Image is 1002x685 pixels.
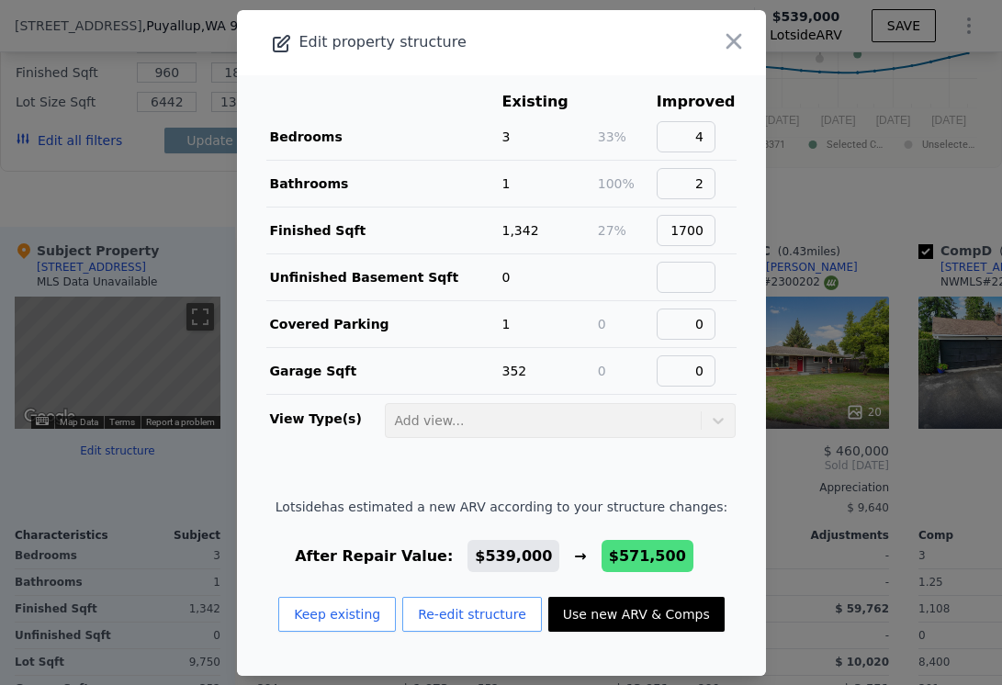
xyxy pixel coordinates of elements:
td: Garage Sqft [266,347,501,394]
span: 3 [502,129,511,144]
button: Re-edit structure [402,597,542,632]
span: 27% [598,223,626,238]
span: Lotside has estimated a new ARV according to your structure changes: [276,498,727,516]
span: 100% [598,176,635,191]
div: Edit property structure [237,29,660,55]
span: 1,342 [502,223,539,238]
td: 0 [597,347,656,394]
th: Improved [656,90,737,114]
span: 33% [598,129,626,144]
span: $539,000 [475,547,552,565]
td: Unfinished Basement Sqft [266,253,501,300]
button: Keep existing [278,597,396,632]
div: After Repair Value: → [276,545,727,567]
td: Covered Parking [266,300,501,347]
span: 352 [502,364,527,378]
td: Finished Sqft [266,207,501,253]
span: 0 [502,270,511,285]
span: $571,500 [609,547,686,565]
button: Use new ARV & Comps [548,597,725,632]
span: 1 [502,317,511,331]
td: Bathrooms [266,160,501,207]
span: 1 [502,176,511,191]
td: Bedrooms [266,114,501,161]
th: Existing [501,90,597,114]
td: 0 [597,300,656,347]
td: View Type(s) [266,395,384,439]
